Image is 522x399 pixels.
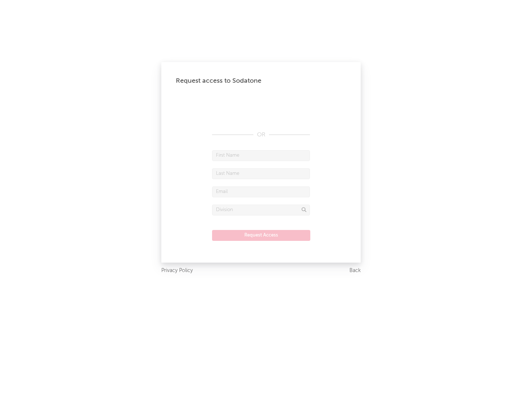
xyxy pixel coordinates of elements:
div: OR [212,131,310,139]
input: First Name [212,150,310,161]
a: Back [349,266,361,275]
a: Privacy Policy [161,266,193,275]
input: Email [212,186,310,197]
button: Request Access [212,230,310,241]
div: Request access to Sodatone [176,77,346,85]
input: Division [212,205,310,215]
input: Last Name [212,168,310,179]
